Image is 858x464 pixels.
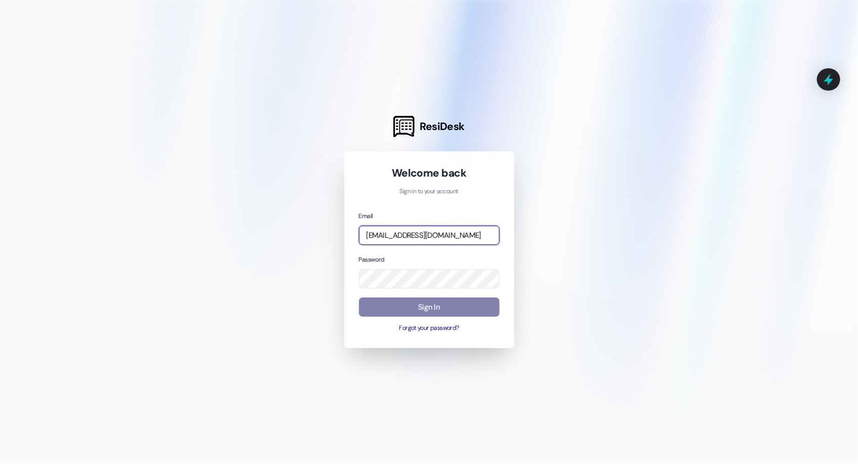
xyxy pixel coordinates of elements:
p: Sign in to your account [359,187,500,196]
img: ResiDesk Logo [393,116,415,137]
span: ResiDesk [420,119,465,134]
input: name@example.com [359,226,500,245]
label: Email [359,212,373,220]
h1: Welcome back [359,166,500,180]
label: Password [359,256,385,264]
button: Forgot your password? [359,324,500,333]
button: Sign In [359,298,500,317]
